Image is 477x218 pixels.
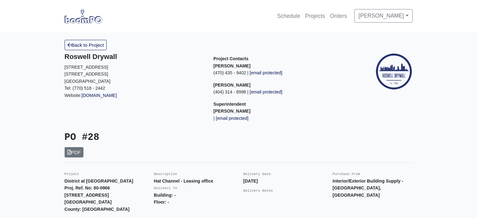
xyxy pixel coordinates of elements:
[248,70,282,75] a: [email protected]
[65,193,109,198] strong: [STREET_ADDRESS]
[243,172,271,176] small: Delivery Date
[214,102,246,107] span: Superintendent
[214,56,249,61] span: Project Contacts
[354,9,412,22] a: [PERSON_NAME]
[65,178,133,183] strong: District at [GEOGRAPHIC_DATA]
[65,64,204,71] p: [STREET_ADDRESS]
[65,185,110,190] strong: Proj. Ref. No: 80-0966
[65,199,112,205] strong: [GEOGRAPHIC_DATA]
[65,147,84,157] a: PDF
[214,69,353,77] p: (470) 435 - 9402 |
[214,82,251,88] strong: [PERSON_NAME]
[250,89,282,94] span: [email protected]
[215,116,248,121] a: [email protected]
[65,207,130,212] strong: County: [GEOGRAPHIC_DATA]
[154,199,169,205] strong: Floor: -
[214,88,353,96] p: (404) 314 - 8998 |
[243,189,273,193] small: Delivery Notes
[333,172,360,176] small: Purchase From
[65,78,204,85] p: [GEOGRAPHIC_DATA]
[214,109,251,114] strong: [PERSON_NAME]
[65,132,234,143] h3: PO #28
[214,63,251,68] strong: [PERSON_NAME]
[65,172,79,176] small: Project
[214,115,353,122] p: |
[328,9,350,23] a: Orders
[333,178,413,199] p: Interior/Exterior Building Supply - [GEOGRAPHIC_DATA], [GEOGRAPHIC_DATA]
[65,9,102,23] img: boomPO
[216,116,248,121] span: [email protected]
[65,40,107,50] a: Back to Project
[154,172,177,176] small: Description
[65,71,204,78] p: [STREET_ADDRESS]
[154,178,213,183] strong: Hat Channel - Leasing office
[303,9,328,23] a: Projects
[65,53,204,61] h5: Roswell Drywall
[248,89,282,94] a: [email protected]
[65,53,204,99] div: Website:
[275,9,303,23] a: Schedule
[82,93,117,98] a: [DOMAIN_NAME]
[154,193,176,198] strong: Building: -
[154,186,177,190] small: Delivery To
[250,70,282,75] span: [email protected]
[243,178,258,183] strong: [DATE]
[65,85,204,92] p: Tel: (770) 518 - 2442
